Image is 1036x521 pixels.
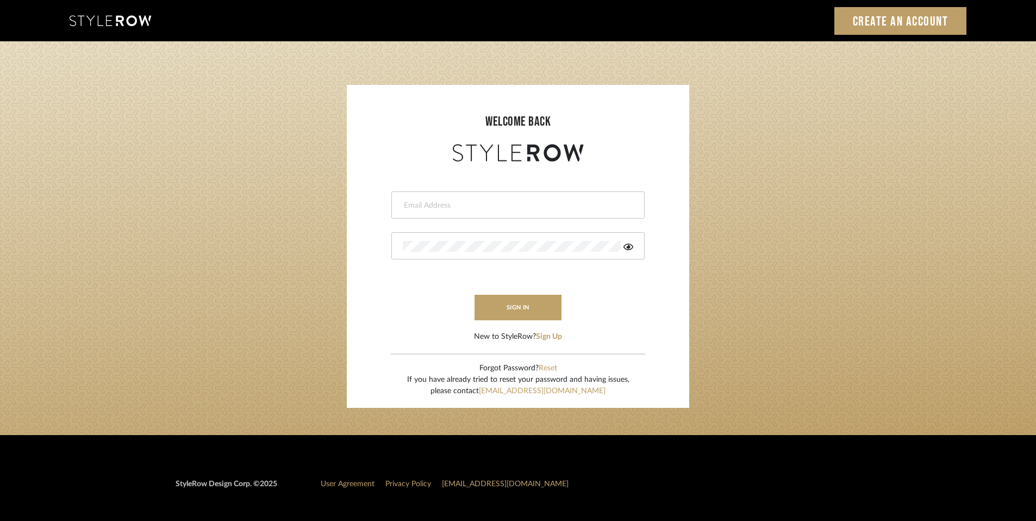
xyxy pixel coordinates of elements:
[176,479,277,499] div: StyleRow Design Corp. ©2025
[539,363,557,374] button: Reset
[442,480,569,488] a: [EMAIL_ADDRESS][DOMAIN_NAME]
[475,295,561,320] button: sign in
[834,7,967,35] a: Create an Account
[403,200,631,211] input: Email Address
[385,480,431,488] a: Privacy Policy
[321,480,375,488] a: User Agreement
[407,374,629,397] div: If you have already tried to reset your password and having issues, please contact
[536,331,562,343] button: Sign Up
[474,331,562,343] div: New to StyleRow?
[358,112,678,132] div: welcome back
[479,387,606,395] a: [EMAIL_ADDRESS][DOMAIN_NAME]
[407,363,629,374] div: Forgot Password?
